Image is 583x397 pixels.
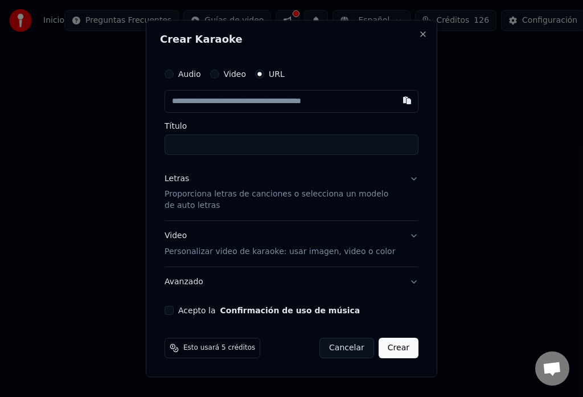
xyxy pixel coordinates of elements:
[165,189,400,212] p: Proporciona letras de canciones o selecciona un modelo de auto letras
[165,173,189,185] div: Letras
[160,34,423,44] h2: Crear Karaoke
[319,338,374,359] button: Cancelar
[165,268,418,297] button: Avanzado
[220,307,360,315] button: Acepto la
[165,231,395,258] div: Video
[165,222,418,267] button: VideoPersonalizar video de karaoke: usar imagen, video o color
[165,164,418,221] button: LetrasProporciona letras de canciones o selecciona un modelo de auto letras
[269,70,285,78] label: URL
[178,70,201,78] label: Audio
[178,307,360,315] label: Acepto la
[165,122,418,130] label: Título
[379,338,418,359] button: Crear
[224,70,246,78] label: Video
[165,247,395,258] p: Personalizar video de karaoke: usar imagen, video o color
[183,344,255,353] span: Esto usará 5 créditos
